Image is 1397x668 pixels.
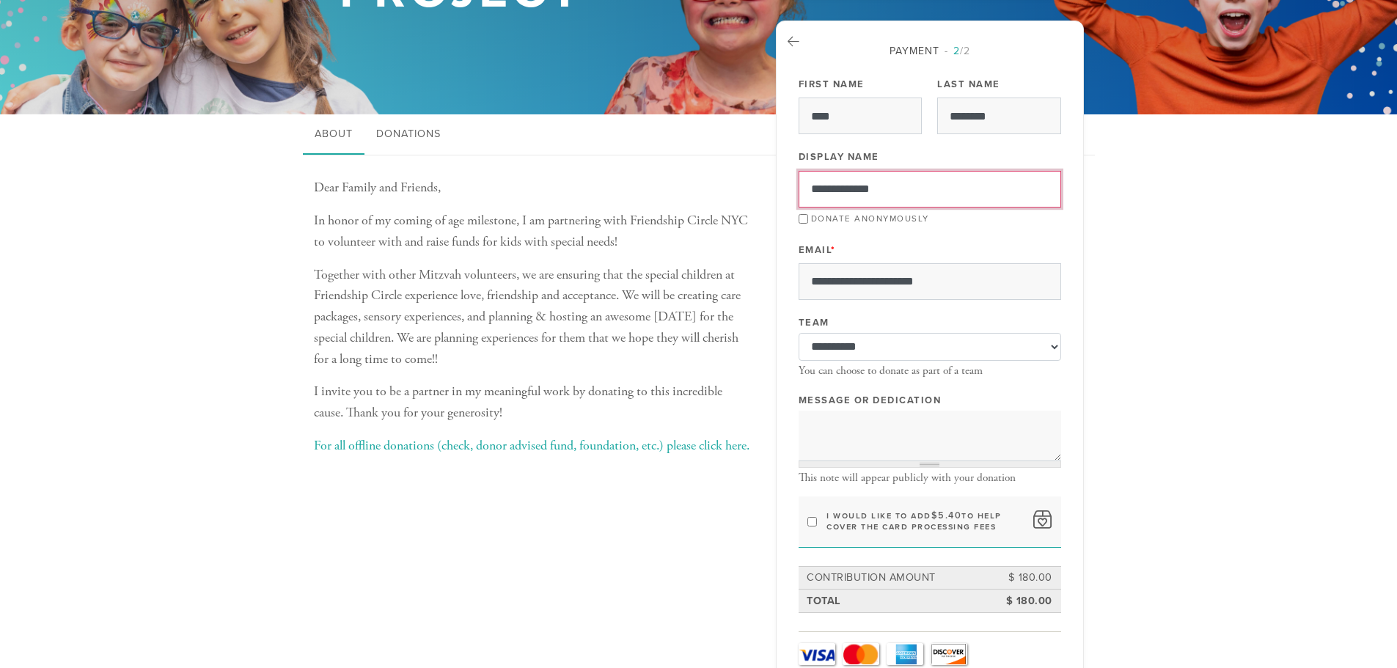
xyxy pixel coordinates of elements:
label: Email [799,243,836,257]
label: Donate Anonymously [811,213,929,224]
label: Display Name [799,150,879,164]
span: 2 [953,45,960,57]
div: Payment [799,43,1061,59]
p: I invite you to be a partner in my meaningful work by donating to this incredible cause. Thank yo... [314,381,754,424]
span: $ [931,510,939,521]
a: Donations [364,114,452,155]
a: About [303,114,364,155]
p: In honor of my coming of age milestone, I am partnering with Friendship Circle NYC to volunteer w... [314,210,754,253]
td: Total [804,591,989,612]
td: $ 180.00 [989,591,1055,612]
a: Amex [887,643,923,665]
span: /2 [945,45,970,57]
td: Contribution Amount [804,568,989,588]
label: I would like to add to help cover the card processing fees [826,510,1024,532]
label: Last Name [937,78,1000,91]
label: First Name [799,78,865,91]
p: Dear Family and Friends, [314,177,754,199]
label: Team [799,316,829,329]
span: This field is required. [831,244,836,256]
label: Message or dedication [799,394,942,407]
div: You can choose to donate as part of a team [799,364,1061,378]
a: For all offline donations (check, donor advised fund, foundation, etc.) please click here. [314,437,749,454]
td: $ 180.00 [989,568,1055,588]
a: Discover [931,643,967,665]
a: Visa [799,643,835,665]
span: 5.40 [938,510,961,521]
a: MasterCard [843,643,879,665]
div: This note will appear publicly with your donation [799,471,1061,485]
p: Together with other Mitzvah volunteers, we are ensuring that the special children at Friendship C... [314,265,754,370]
